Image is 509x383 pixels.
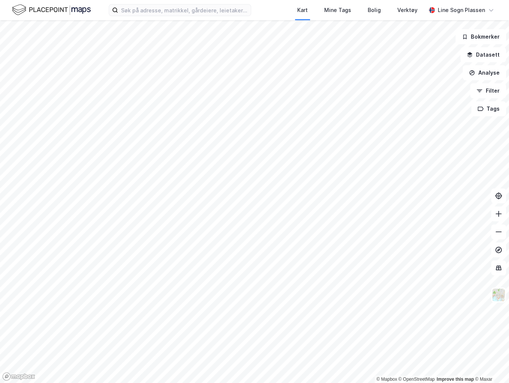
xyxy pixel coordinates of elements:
[455,29,506,44] button: Bokmerker
[463,65,506,80] button: Analyse
[297,6,308,15] div: Kart
[118,5,251,16] input: Søk på adresse, matrikkel, gårdeiere, leietakere eller personer
[472,347,509,383] div: Kontrollprogram for chat
[12,3,91,17] img: logo.f888ab2527a4732fd821a326f86c7f29.svg
[324,6,351,15] div: Mine Tags
[376,377,397,382] a: Mapbox
[2,372,35,381] a: Mapbox homepage
[438,6,485,15] div: Line Sogn Plassen
[471,101,506,116] button: Tags
[472,347,509,383] iframe: Chat Widget
[491,288,506,302] img: Z
[437,377,474,382] a: Improve this map
[470,83,506,98] button: Filter
[397,6,418,15] div: Verktøy
[368,6,381,15] div: Bolig
[398,377,435,382] a: OpenStreetMap
[460,47,506,62] button: Datasett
